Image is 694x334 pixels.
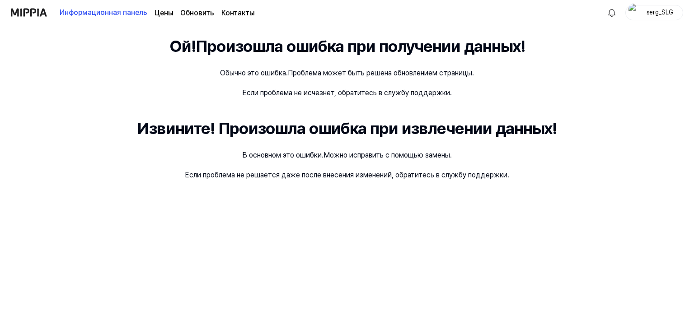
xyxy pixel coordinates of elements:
[169,37,196,56] ya-tr-span: Ой!
[625,5,683,20] button: Профильserg_SLG
[60,7,147,18] ya-tr-span: Информационная панель
[628,4,639,22] img: Профиль
[647,9,673,16] ya-tr-span: serg_SLG
[180,8,214,19] a: Обновить
[220,69,288,77] ya-tr-span: Обычно это ошибка.
[288,69,474,77] ya-tr-span: Проблема может быть решена обновлением страницы.
[185,171,509,179] ya-tr-span: Если проблема не решается даже после внесения изменений, обратитесь в службу поддержки.
[221,9,254,17] ya-tr-span: Контакты
[242,88,452,97] ya-tr-span: Если проблема не исчезнет, обратитесь в службу поддержки.
[196,37,525,56] ya-tr-span: Произошла ошибка при получении данных!
[221,8,254,19] a: Контакты
[155,8,173,19] a: Цены
[180,9,214,17] ya-tr-span: Обновить
[606,7,617,18] img: Аллилуйя
[242,151,324,159] ya-tr-span: В основном это ошибки.
[155,9,173,17] ya-tr-span: Цены
[60,0,147,25] a: Информационная панель
[137,119,557,138] ya-tr-span: Извините! Произошла ошибка при извлечении данных!
[324,151,452,159] ya-tr-span: Можно исправить с помощью замены.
